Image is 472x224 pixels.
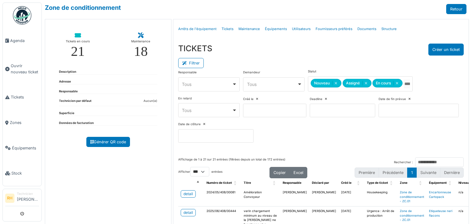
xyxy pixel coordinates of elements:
button: Remove item: 'assigned' [362,81,369,85]
a: Utilisateurs [289,22,313,36]
a: Tickets [3,85,41,110]
a: Zone de conditionnement - ZC.01 [400,209,424,222]
dt: Technicien par défaut [59,99,92,106]
nav: pagination [355,168,464,178]
span: Agenda [10,38,39,44]
dt: Responsable [59,89,78,94]
button: Créer un ticket [428,44,464,56]
dt: Superficie [59,111,74,116]
span: Zones [10,120,39,126]
a: detail [181,209,196,216]
a: Ouvrir nouveau ticket [3,53,41,85]
button: 1 [407,168,417,178]
span: Créé le [341,181,352,184]
div: detail [183,191,193,197]
div: En cours [372,79,403,87]
div: Affichage de 1 à 21 sur 21 entrées (filtrées depuis un total de 172 entrées) [178,157,285,167]
a: Zones [3,110,41,135]
div: Nouveau [311,79,341,87]
dt: Description [59,70,76,74]
div: Technicien [17,191,39,196]
button: Filtrer [178,58,204,68]
label: Rechercher : [394,160,413,165]
td: [PERSON_NAME] [309,188,339,207]
td: 2024/05/408/00081 [204,188,241,207]
span: Ouvrir nouveau ticket [11,63,39,75]
label: Date de clôture [178,122,201,127]
span: Équipements [12,145,39,151]
td: [PERSON_NAME] [280,188,309,207]
span: Tickets [11,94,39,100]
label: En retard [178,96,192,101]
a: Documents [355,22,379,36]
span: Numéro de ticket: Activate to sort [234,178,238,188]
a: Fournisseurs préférés [313,22,355,36]
span: Déclaré par [312,181,329,184]
input: Tous [404,79,410,88]
button: Excel [289,167,307,178]
li: [PERSON_NAME] [17,191,39,205]
button: Remove item: 'ongoing' [393,81,400,85]
span: Zone: Activate to sort [419,178,423,188]
a: Maintenance [236,22,262,36]
a: RH Technicien[PERSON_NAME] [5,191,39,206]
a: Équipements [3,135,41,161]
span: Équipement [429,181,447,184]
a: Agenda [3,28,41,53]
a: Zone de conditionnement - ZC.01 [400,191,424,203]
td: Amélioration Convoyeur [241,188,280,207]
td: [DATE] [339,188,364,207]
span: Stock [11,170,39,176]
label: Créé le [243,97,254,102]
span: Type de ticket: Activate to sort [390,178,394,188]
div: Tous [182,107,232,114]
span: Créé le: Activate to sort [357,178,361,188]
li: RH [5,194,14,203]
a: Zone de conditionnement [45,4,121,11]
dd: Aucun(e) [144,99,157,103]
a: Stock [3,161,41,186]
a: Générer QR code [86,137,130,147]
dt: Adresse [59,79,71,84]
h3: TICKETS [178,44,212,53]
label: Responsable [178,70,197,75]
div: Tickets en cours [66,38,90,44]
span: Excel [293,170,303,175]
div: Assigné [343,79,372,87]
select: Afficherentrées [190,167,209,176]
a: Arrêts de l'équipement [176,22,219,36]
a: Équipements [262,22,289,36]
div: detail [183,210,193,215]
label: Demandeur [243,70,260,75]
button: Remove item: 'new' [332,81,339,85]
label: Statut [308,69,316,74]
td: Housekeeping [364,188,397,207]
dt: Données de facturation [59,121,94,126]
label: Deadline [310,97,322,102]
div: 18 [134,44,148,58]
a: detail [181,190,196,198]
a: Tickets en cours 21 [61,28,95,63]
button: Copier [269,167,290,178]
a: Maintenance 18 [126,28,155,63]
label: Afficher entrées [178,167,222,176]
a: Etiqueteuse neri flacons [429,209,452,217]
span: Équipement: Activate to sort [449,178,452,188]
label: Date de fin prévue [379,97,406,102]
div: Maintenance [131,38,150,44]
a: Tickets [219,22,236,36]
div: Tous [247,81,297,87]
div: 21 [71,44,85,58]
div: Tous [182,81,232,87]
img: Badge_color-CXgf-gQk.svg [13,6,31,25]
span: Type de ticket [367,181,388,184]
a: Structure [379,22,399,36]
span: Responsable [283,181,301,184]
span: Copier [273,170,286,175]
span: Titre [244,181,251,184]
a: Encartonneuse Cartopack [429,191,451,199]
a: Retour [446,4,466,14]
span: Numéro de ticket [206,181,232,184]
span: Zone [400,181,407,184]
span: Titre: Activate to sort [273,178,277,188]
